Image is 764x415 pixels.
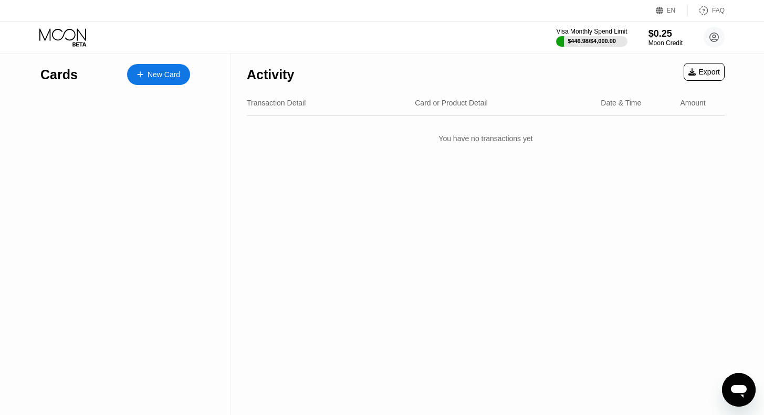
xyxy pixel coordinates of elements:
div: Visa Monthly Spend Limit$446.98/$4,000.00 [556,28,627,47]
div: $0.25 [648,28,683,39]
div: New Card [127,64,190,85]
div: Visa Monthly Spend Limit [556,28,627,35]
div: Date & Time [601,99,641,107]
div: You have no transactions yet [247,124,725,153]
div: EN [656,5,688,16]
div: $446.98 / $4,000.00 [568,38,616,44]
div: Cards [40,67,78,82]
div: EN [667,7,676,14]
div: Moon Credit [648,39,683,47]
div: FAQ [688,5,725,16]
div: New Card [148,70,180,79]
div: Export [688,68,720,76]
div: Amount [681,99,706,107]
iframe: Button to launch messaging window [722,373,756,407]
div: FAQ [712,7,725,14]
div: Card or Product Detail [415,99,488,107]
div: $0.25Moon Credit [648,28,683,47]
div: Activity [247,67,294,82]
div: Export [684,63,725,81]
div: Transaction Detail [247,99,306,107]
